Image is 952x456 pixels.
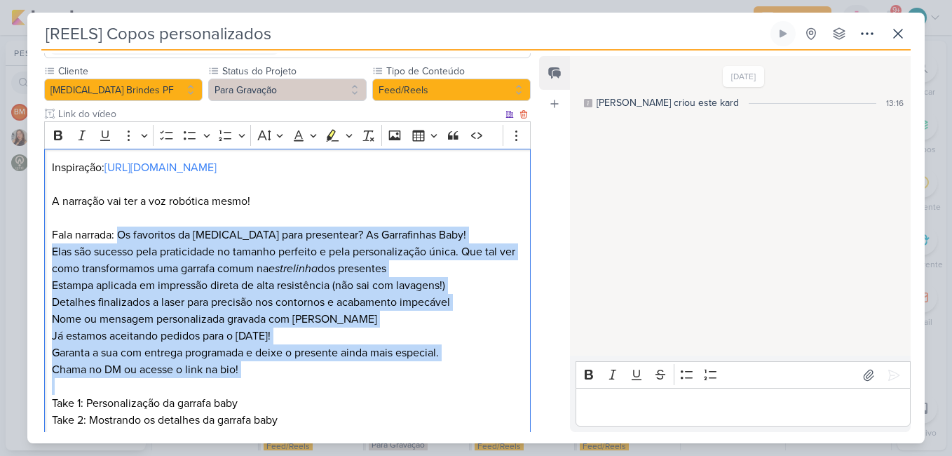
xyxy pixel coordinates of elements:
a: [URL][DOMAIN_NAME] [104,161,217,175]
div: Ligar relógio [777,28,789,39]
p: Já estamos aceitando pedidos para o [DATE]! Garanta a sua com entrega programada e deixe o presen... [52,328,523,361]
p: Take 3: Panoramica da garrafa baby (cuidado para nõa mostrar a parede) [52,429,523,445]
p: Nome ou mensagem personalizada gravada com [PERSON_NAME] [52,311,523,328]
label: Tipo de Conteúdo [385,64,531,79]
label: Status do Projeto [221,64,367,79]
p: Take 2: Mostrando os detalhes da garrafa baby [52,412,523,429]
p: Estampa aplicada em impressão direta de alta resistência (não sai com lavagens!) [52,277,523,294]
input: Kard Sem Título [41,21,768,46]
i: estrelinha [268,262,318,276]
button: [MEDICAL_DATA] Brindes PF [44,79,203,101]
p: Take 1: Personalização da garrafa baby [52,395,523,412]
p: Detalhes finalizados a laser para precisão nos contornos e acabamento impecável [52,294,523,311]
p: Elas são sucesso pela praticidade no tamanho perfeito e pela personalização única. Que tal ver co... [52,243,523,277]
input: Texto sem título [55,107,503,121]
button: Feed/Reels [372,79,531,101]
div: [PERSON_NAME] criou este kard [597,95,739,110]
p: Fala narrada: Os favoritos da [MEDICAL_DATA] para presentear? As Garrafinhas Baby! [52,227,523,243]
p: Chama no DM ou acesse o link na bio! [52,361,523,378]
div: Editor editing area: main [576,388,911,427]
div: Editor toolbar [576,361,911,389]
div: Editor toolbar [44,121,531,149]
label: Cliente [57,64,203,79]
button: Para Gravação [208,79,367,101]
div: 13:16 [886,97,904,109]
p: A narração vai ter a voz robótica mesmo! [52,193,523,210]
p: Inspiração: [52,159,523,176]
